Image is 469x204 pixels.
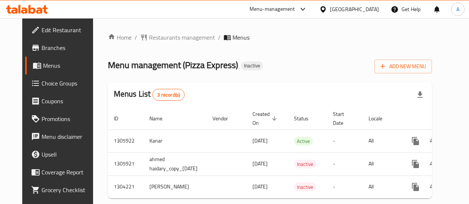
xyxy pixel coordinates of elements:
[108,33,432,42] nav: breadcrumb
[218,33,221,42] li: /
[43,61,95,70] span: Menus
[294,160,316,168] span: Inactive
[108,152,143,175] td: 1305921
[42,150,95,159] span: Upsell
[152,89,185,101] div: Total records count
[42,185,95,194] span: Grocery Checklist
[252,159,268,168] span: [DATE]
[374,60,432,73] button: Add New Menu
[252,136,268,146] span: [DATE]
[232,33,250,42] span: Menus
[241,61,263,70] div: Inactive
[42,26,95,34] span: Edit Restaurant
[363,130,401,152] td: All
[25,57,100,74] a: Menus
[42,168,95,177] span: Coverage Report
[143,152,207,175] td: ahmed haidary_copy_[DATE]
[407,178,425,196] button: more
[252,182,268,191] span: [DATE]
[294,114,318,123] span: Status
[327,130,363,152] td: -
[212,114,238,123] span: Vendor
[363,175,401,198] td: All
[114,114,128,123] span: ID
[425,178,442,196] button: Change Status
[108,57,238,73] span: Menu management ( Pizza Express )
[149,114,172,123] span: Name
[425,132,442,150] button: Change Status
[42,79,95,88] span: Choice Groups
[425,155,442,173] button: Change Status
[42,43,95,52] span: Branches
[25,74,100,92] a: Choice Groups
[25,146,100,163] a: Upsell
[140,33,215,42] a: Restaurants management
[114,88,185,101] h2: Menus List
[25,163,100,181] a: Coverage Report
[327,175,363,198] td: -
[333,110,354,127] span: Start Date
[363,152,401,175] td: All
[330,5,379,13] div: [GEOGRAPHIC_DATA]
[380,62,426,71] span: Add New Menu
[456,5,459,13] span: A
[294,183,316,191] span: Inactive
[42,132,95,141] span: Menu disclaimer
[153,91,184,98] span: 3 record(s)
[369,114,392,123] span: Locale
[294,137,313,146] span: Active
[25,21,100,39] a: Edit Restaurant
[143,175,207,198] td: [PERSON_NAME]
[108,130,143,152] td: 1305922
[25,39,100,57] a: Branches
[411,86,429,104] div: Export file
[143,130,207,152] td: Kanar
[42,114,95,123] span: Promotions
[135,33,137,42] li: /
[407,132,425,150] button: more
[149,33,215,42] span: Restaurants management
[250,5,295,14] div: Menu-management
[25,110,100,128] a: Promotions
[241,63,263,69] span: Inactive
[108,175,143,198] td: 1304221
[108,33,132,42] a: Home
[327,152,363,175] td: -
[252,110,279,127] span: Created On
[25,128,100,146] a: Menu disclaimer
[25,92,100,110] a: Coupons
[42,97,95,106] span: Coupons
[25,181,100,199] a: Grocery Checklist
[407,155,425,173] button: more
